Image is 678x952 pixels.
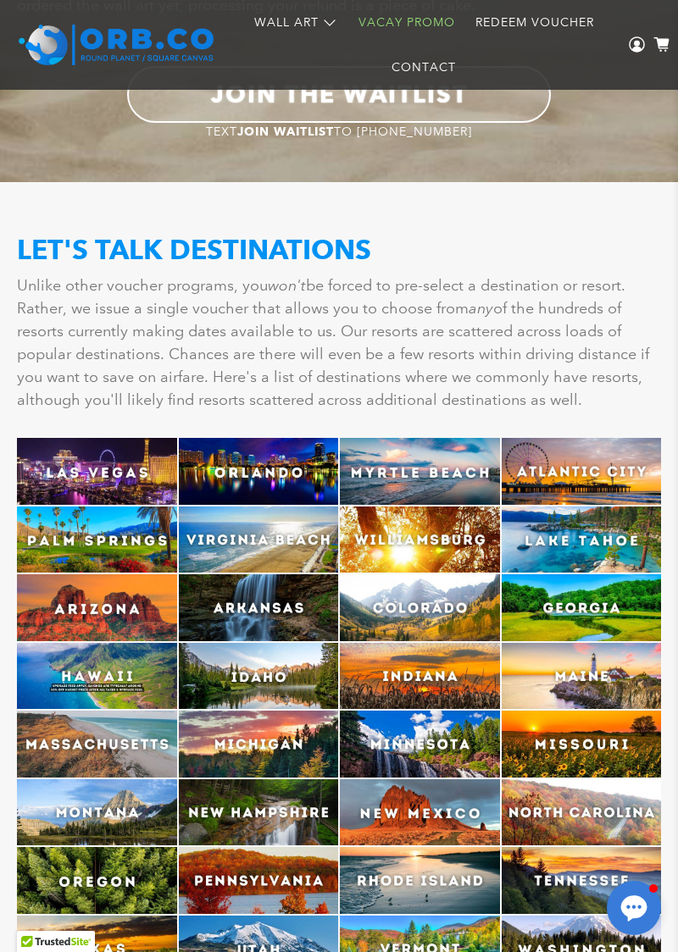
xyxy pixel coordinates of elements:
span: Unlike other voucher programs, you be forced to pre-select a destination or resort. Rather, we is... [17,276,625,340]
em: any [469,299,493,318]
button: Open chat window [607,881,661,935]
b: JOIN THE WAITLIST [211,80,468,108]
a: Contact [381,45,466,90]
strong: JOIN WAITLIST [237,125,334,139]
em: won't [268,276,306,295]
a: TEXTJOIN WAITLISTTO [PHONE_NUMBER] [206,123,472,139]
a: JOIN THE WAITLIST [127,66,551,123]
h2: LET'S TALK DESTINATIONS [17,233,661,266]
span: TEXT TO [PHONE_NUMBER] [206,124,472,139]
